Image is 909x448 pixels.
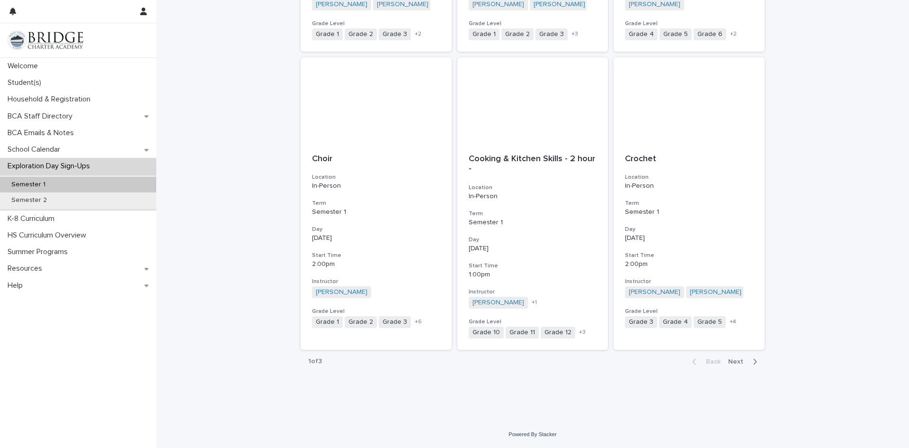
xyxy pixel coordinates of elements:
[4,128,81,137] p: BCA Emails & Notes
[379,28,411,40] span: Grade 3
[4,281,30,290] p: Help
[625,234,753,242] p: [DATE]
[541,327,575,338] span: Grade 12
[312,154,440,165] p: Choir
[659,316,692,328] span: Grade 4
[625,278,753,285] h3: Instructor
[730,31,737,37] span: + 2
[472,0,524,9] a: [PERSON_NAME]
[625,252,753,259] h3: Start Time
[379,316,411,328] span: Grade 3
[312,182,440,190] p: In-Person
[345,28,377,40] span: Grade 2
[625,208,753,216] p: Semester 1
[4,162,98,171] p: Exploration Day Sign-Ups
[301,350,330,373] p: 1 of 3
[534,0,585,9] a: [PERSON_NAME]
[415,31,421,37] span: + 2
[614,57,765,350] a: CrochetLocationIn-PersonTermSemester 1Day[DATE]Start Time2:00pmInstructor[PERSON_NAME] [PERSON_NA...
[629,0,680,9] a: [PERSON_NAME]
[469,271,597,279] p: 1:00pm
[625,28,658,40] span: Grade 4
[4,264,50,273] p: Resources
[469,262,597,270] h3: Start Time
[535,28,568,40] span: Grade 3
[506,327,539,338] span: Grade 11
[625,316,657,328] span: Grade 3
[4,112,80,121] p: BCA Staff Directory
[4,181,53,189] p: Semester 1
[728,358,749,365] span: Next
[312,208,440,216] p: Semester 1
[629,288,680,296] a: [PERSON_NAME]
[469,318,597,326] h3: Grade Level
[724,357,765,366] button: Next
[469,154,597,174] p: Cooking & Kitchen Skills - 2 hour -
[579,329,586,335] span: + 3
[501,28,534,40] span: Grade 2
[301,57,452,350] a: ChoirLocationIn-PersonTermSemester 1Day[DATE]Start Time2:00pmInstructor[PERSON_NAME] Grade LevelG...
[694,316,726,328] span: Grade 5
[469,219,597,227] p: Semester 1
[472,299,524,307] a: [PERSON_NAME]
[312,252,440,259] h3: Start Time
[312,234,440,242] p: [DATE]
[469,28,499,40] span: Grade 1
[469,20,597,27] h3: Grade Level
[457,57,608,350] a: Cooking & Kitchen Skills - 2 hour -LocationIn-PersonTermSemester 1Day[DATE]Start Time1:00pmInstru...
[415,319,422,325] span: + 6
[469,210,597,218] h3: Term
[316,288,367,296] a: [PERSON_NAME]
[625,182,753,190] p: In-Person
[312,28,343,40] span: Grade 1
[625,174,753,181] h3: Location
[685,357,724,366] button: Back
[4,247,75,256] p: Summer Programs
[469,184,597,192] h3: Location
[377,0,428,9] a: [PERSON_NAME]
[8,31,83,50] img: V1C1m3IdTEidaUdm9Hs0
[345,316,377,328] span: Grade 2
[312,316,343,328] span: Grade 1
[312,308,440,315] h3: Grade Level
[659,28,692,40] span: Grade 5
[730,319,736,325] span: + 4
[312,20,440,27] h3: Grade Level
[625,260,753,268] p: 2:00pm
[4,95,98,104] p: Household & Registration
[625,20,753,27] h3: Grade Level
[4,214,62,223] p: K-8 Curriculum
[469,288,597,296] h3: Instructor
[571,31,578,37] span: + 3
[469,327,504,338] span: Grade 10
[312,226,440,233] h3: Day
[4,78,49,87] p: Student(s)
[4,196,54,204] p: Semester 2
[625,308,753,315] h3: Grade Level
[625,200,753,207] h3: Term
[312,260,440,268] p: 2:00pm
[625,154,753,165] p: Crochet
[625,226,753,233] h3: Day
[4,145,68,154] p: School Calendar
[532,300,537,305] span: + 1
[312,200,440,207] h3: Term
[312,278,440,285] h3: Instructor
[469,192,597,201] p: In-Person
[508,431,556,437] a: Powered By Stacker
[4,62,45,71] p: Welcome
[4,231,94,240] p: HS Curriculum Overview
[469,245,597,253] p: [DATE]
[694,28,726,40] span: Grade 6
[700,358,721,365] span: Back
[469,236,597,244] h3: Day
[316,0,367,9] a: [PERSON_NAME]
[690,288,741,296] a: [PERSON_NAME]
[312,174,440,181] h3: Location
